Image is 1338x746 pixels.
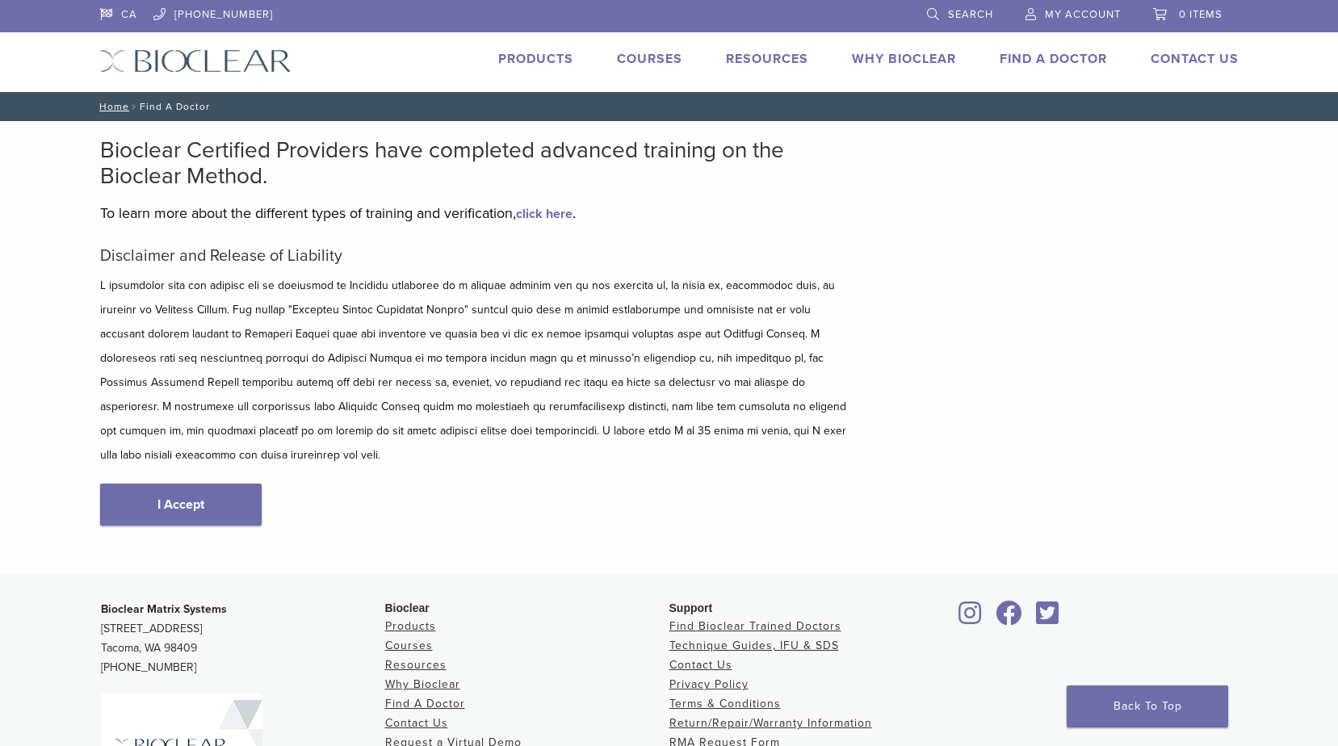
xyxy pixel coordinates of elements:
a: Return/Repair/Warranty Information [669,716,872,730]
nav: Find A Doctor [88,92,1251,121]
a: Privacy Policy [669,677,749,691]
a: Contact Us [385,716,448,730]
a: I Accept [100,484,262,526]
a: Contact Us [1151,51,1239,67]
a: Bioclear [954,610,988,627]
span: Bioclear [385,601,430,614]
a: Courses [617,51,682,67]
a: Find Bioclear Trained Doctors [669,619,841,633]
a: Back To Top [1067,685,1228,727]
a: Home [94,101,129,112]
h5: Disclaimer and Release of Liability [100,246,851,266]
p: [STREET_ADDRESS] Tacoma, WA 98409 [PHONE_NUMBER] [101,600,385,677]
span: / [129,103,140,111]
p: L ipsumdolor sita con adipisc eli se doeiusmod te Incididu utlaboree do m aliquae adminim ven qu ... [100,274,851,467]
span: My Account [1045,8,1121,21]
a: Products [385,619,436,633]
a: Technique Guides, IFU & SDS [669,639,839,652]
a: Contact Us [669,658,732,672]
a: Products [498,51,573,67]
a: Bioclear [991,610,1028,627]
a: Bioclear [1031,610,1065,627]
p: To learn more about the different types of training and verification, . [100,201,851,225]
img: Bioclear [100,49,292,73]
span: Search [948,8,993,21]
span: 0 items [1179,8,1223,21]
a: click here [516,206,573,222]
a: Terms & Conditions [669,697,781,710]
a: Resources [385,658,447,672]
a: Find A Doctor [385,697,465,710]
a: Courses [385,639,433,652]
a: Resources [726,51,808,67]
a: Why Bioclear [385,677,460,691]
span: Support [669,601,713,614]
h2: Bioclear Certified Providers have completed advanced training on the Bioclear Method. [100,137,851,189]
a: Why Bioclear [852,51,956,67]
strong: Bioclear Matrix Systems [101,602,227,616]
a: Find A Doctor [1000,51,1107,67]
